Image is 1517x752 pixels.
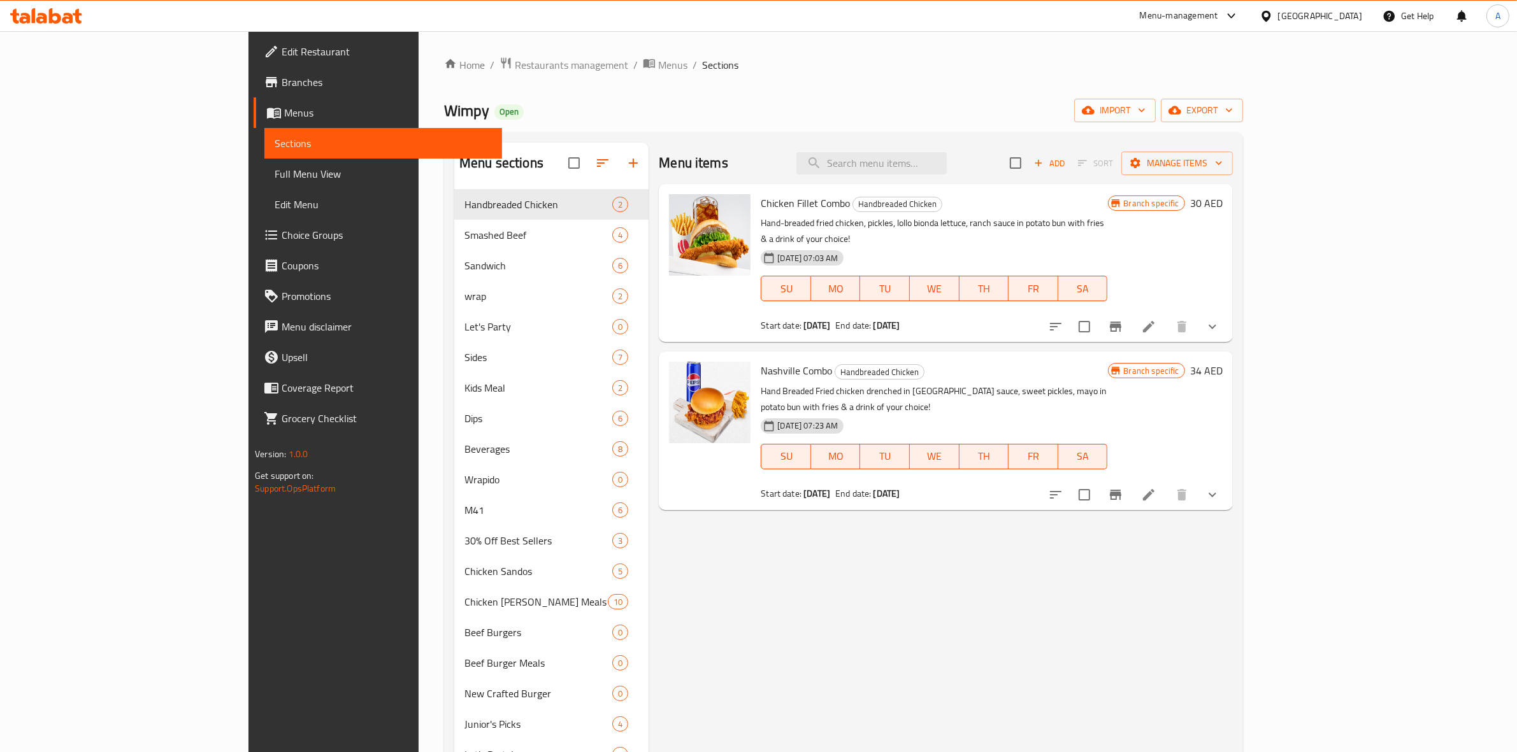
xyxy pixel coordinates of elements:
[1009,276,1058,301] button: FR
[464,716,612,732] span: Junior's Picks
[612,288,628,304] div: items
[613,229,628,241] span: 4
[613,199,628,211] span: 2
[284,105,492,120] span: Menus
[1121,152,1233,175] button: Manage items
[1495,9,1500,23] span: A
[282,258,492,273] span: Coupons
[865,280,905,298] span: TU
[1063,280,1103,298] span: SA
[853,197,942,211] span: Handbreaded Chicken
[255,480,336,497] a: Support.OpsPlatform
[454,189,649,220] div: Handbreaded Chicken2
[612,227,628,243] div: items
[275,197,492,212] span: Edit Menu
[612,380,628,395] div: items
[500,57,628,73] a: Restaurants management
[612,533,628,548] div: items
[254,250,502,281] a: Coupons
[254,281,502,311] a: Promotions
[835,365,924,380] span: Handbreaded Chicken
[464,227,612,243] div: Smashed Beef
[289,446,308,462] span: 1.0.0
[874,485,900,502] b: [DATE]
[874,317,900,334] b: [DATE]
[612,655,628,670] div: items
[816,280,856,298] span: MO
[613,413,628,425] span: 6
[960,276,1009,301] button: TH
[1009,444,1058,469] button: FR
[910,276,960,301] button: WE
[282,411,492,426] span: Grocery Checklist
[454,525,649,556] div: 30% Off Best Sellers3
[1029,153,1070,173] span: Add item
[464,288,612,304] div: wrap
[910,444,960,469] button: WE
[464,380,612,395] span: Kids Meal
[282,44,492,59] span: Edit Restaurant
[1205,487,1220,502] svg: Show Choices
[803,485,830,502] b: [DATE]
[1058,276,1108,301] button: SA
[852,197,942,212] div: Handbreaded Chicken
[612,197,628,212] div: items
[761,361,832,380] span: Nashville Combo
[613,290,628,302] span: 2
[1002,150,1029,176] span: Select section
[282,380,492,395] span: Coverage Report
[613,688,628,700] span: 0
[613,504,628,516] span: 6
[772,252,843,264] span: [DATE] 07:03 AM
[1119,365,1184,377] span: Branch specific
[464,441,612,457] span: Beverages
[612,350,628,365] div: items
[464,502,612,518] span: M41
[464,594,608,609] div: Chicken Sando Meals
[613,260,628,272] span: 6
[761,317,802,334] span: Start date:
[811,276,861,301] button: MO
[1132,155,1223,171] span: Manage items
[633,57,638,73] li: /
[282,288,492,304] span: Promotions
[282,319,492,334] span: Menu disclaimer
[587,148,618,178] span: Sort sections
[612,319,628,334] div: items
[612,258,628,273] div: items
[454,434,649,464] div: Beverages8
[1100,311,1131,342] button: Branch-specific-item
[464,655,612,670] div: Beef Burger Meals
[454,586,649,617] div: Chicken [PERSON_NAME] Meals10
[613,443,628,455] span: 8
[612,441,628,457] div: items
[1167,311,1197,342] button: delete
[669,362,751,443] img: Nashville Combo
[1063,447,1103,465] span: SA
[1205,319,1220,334] svg: Show Choices
[659,153,728,173] h2: Menu items
[702,57,738,73] span: Sections
[860,276,910,301] button: TU
[613,627,628,639] span: 0
[255,446,286,462] span: Version:
[613,718,628,730] span: 4
[464,411,612,426] span: Dips
[254,67,502,97] a: Branches
[561,150,587,176] span: Select all sections
[1040,311,1071,342] button: sort-choices
[464,533,612,548] span: 30% Off Best Sellers
[612,686,628,701] div: items
[612,411,628,426] div: items
[608,596,628,608] span: 10
[761,194,850,213] span: Chicken Fillet Combo
[865,447,905,465] span: TU
[1071,481,1098,508] span: Select to update
[464,319,612,334] div: Let's Party
[669,194,751,276] img: Chicken Fillet Combo
[1161,99,1243,122] button: export
[454,464,649,495] div: Wrapido0
[454,678,649,709] div: New Crafted Burger0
